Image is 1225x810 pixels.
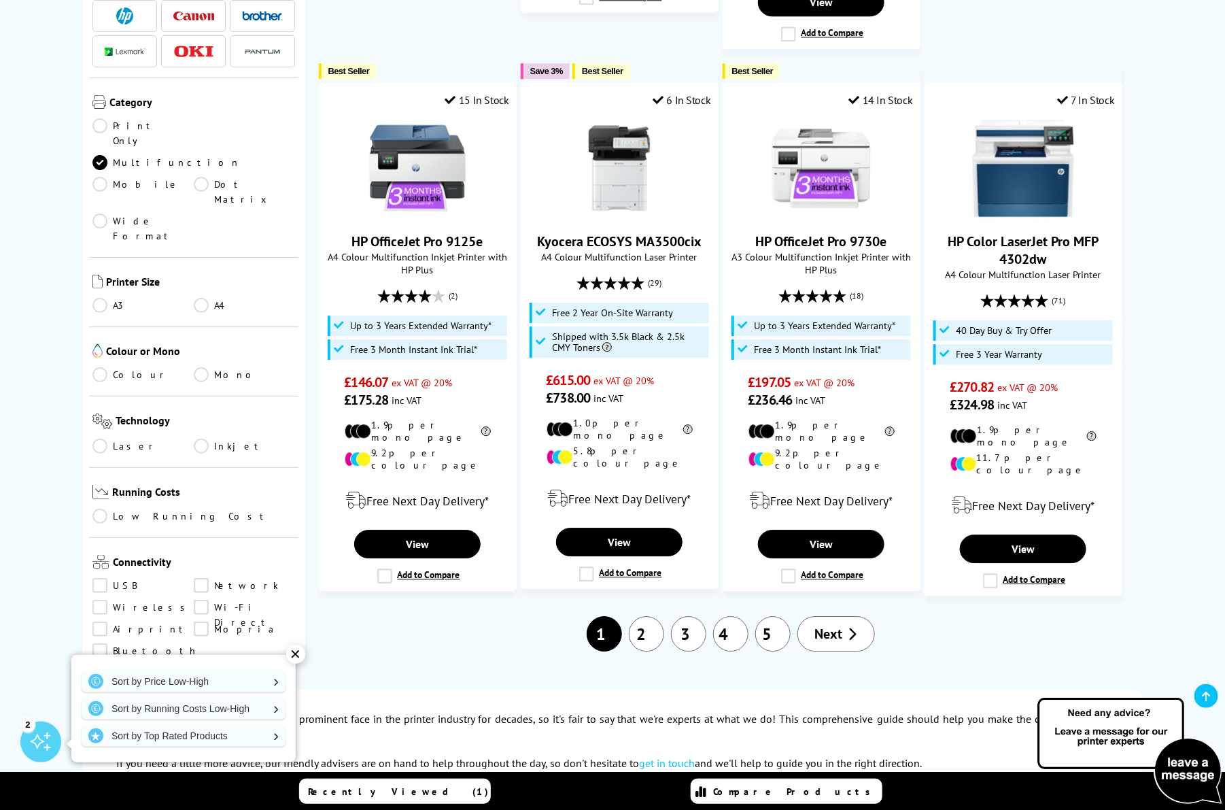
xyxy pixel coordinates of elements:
[350,344,477,355] span: Free 3 Month Instant Ink Trial*
[748,419,895,443] li: 1.9p per mono page
[328,66,370,76] span: Best Seller
[732,66,774,76] span: Best Seller
[754,320,895,331] span: Up to 3 Years Extended Warranty*
[92,95,106,109] img: Category
[242,11,283,20] img: Brother
[593,374,654,387] span: ex VAT @ 20%
[242,44,283,60] img: Pantum
[850,283,864,309] span: (18)
[649,270,662,296] span: (29)
[639,756,695,770] a: get in touch
[345,391,389,409] span: £175.28
[1035,696,1225,807] img: Open Live Chat window
[92,578,194,593] a: USB
[194,578,295,593] a: Network
[392,394,421,407] span: inc VAT
[582,66,623,76] span: Best Seller
[997,381,1058,394] span: ex VAT @ 20%
[972,117,1074,219] img: HP Color LaserJet Pro MFP 4302dw
[748,447,895,471] li: 9.2p per colour page
[568,208,670,222] a: Kyocera ECOSYS MA3500cix
[308,786,489,798] span: Recently Viewed (1)
[568,117,670,219] img: Kyocera ECOSYS MA3500cix
[997,399,1027,411] span: inc VAT
[723,63,780,79] button: Best Seller
[116,754,1109,773] p: If you need a little more advice, our friendly advisers are on hand to help throughout the day, s...
[552,331,706,353] span: Shipped with 3.5k Black & 2.5k CMY Toners
[92,439,194,454] a: Laser
[319,63,377,79] button: Best Seller
[92,600,194,615] a: Wireless
[691,779,882,804] a: Compare Products
[345,373,389,391] span: £146.07
[173,43,214,60] a: OKI
[352,233,483,250] a: HP OfficeJet Pro 9125e
[950,396,995,414] span: £324.98
[116,7,133,24] img: HP
[194,367,295,382] a: Mono
[730,482,913,520] div: modal_delivery
[286,645,305,664] div: ✕
[758,530,884,558] a: View
[350,320,491,331] span: Up to 3 Years Extended Warranty*
[552,307,673,318] span: Free 2 Year On-Site Warranty
[92,298,194,313] a: A3
[366,208,468,222] a: HP OfficeJet Pro 9125e
[92,622,194,637] a: Airprint
[92,643,199,658] a: Bluetooth
[113,555,295,571] span: Connectivity
[950,424,1097,448] li: 1.9p per mono page
[92,214,194,243] a: Wide Format
[194,298,295,313] a: A4
[326,250,509,276] span: A4 Colour Multifunction Inkjet Printer with HP Plus
[983,573,1066,588] label: Add to Compare
[92,344,103,358] img: Colour or Mono
[713,786,878,798] span: Compare Products
[748,391,793,409] span: £236.46
[795,394,825,407] span: inc VAT
[1052,288,1066,314] span: (71)
[956,349,1042,360] span: Free 3 Year Warranty
[92,509,295,524] a: Low Running Cost
[392,376,452,389] span: ex VAT @ 20%
[92,485,109,499] img: Running Costs
[960,535,1086,563] a: View
[756,233,887,250] a: HP OfficeJet Pro 9730e
[629,616,664,652] a: 2
[547,371,591,389] span: £615.00
[173,7,214,24] a: Canon
[116,710,1109,747] p: At [GEOGRAPHIC_DATA], we've been a prominent face in the printer industry for decades, so it's fa...
[106,344,295,360] span: Colour or Mono
[112,485,295,502] span: Running Costs
[547,389,591,407] span: £738.00
[556,528,683,556] a: View
[326,482,509,520] div: modal_delivery
[194,622,295,637] a: Mopria
[572,63,630,79] button: Best Seller
[109,95,295,112] span: Category
[972,208,1074,222] a: HP Color LaserJet Pro MFP 4302dw
[748,373,791,391] span: £197.05
[956,325,1052,336] span: 40 Day Buy & Try Offer
[242,7,283,24] a: Brother
[950,378,995,396] span: £270.82
[653,93,711,107] div: 6 In Stock
[713,616,748,652] a: 4
[345,419,491,443] li: 1.9p per mono page
[92,177,194,207] a: Mobile
[528,479,711,518] div: modal_delivery
[92,155,241,170] a: Multifunction
[299,779,491,804] a: Recently Viewed (1)
[730,250,913,276] span: A3 Colour Multifunction Inkjet Printer with HP Plus
[449,283,458,309] span: (2)
[105,48,145,56] img: Lexmark
[547,417,693,441] li: 1.0p per mono page
[815,625,843,643] span: Next
[345,447,491,471] li: 9.2p per colour page
[770,117,872,219] img: HP OfficeJet Pro 9730e
[671,616,706,652] a: 3
[92,555,109,569] img: Connectivity
[366,117,468,219] img: HP OfficeJet Pro 9125e
[173,12,214,20] img: Canon
[242,43,283,60] a: Pantum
